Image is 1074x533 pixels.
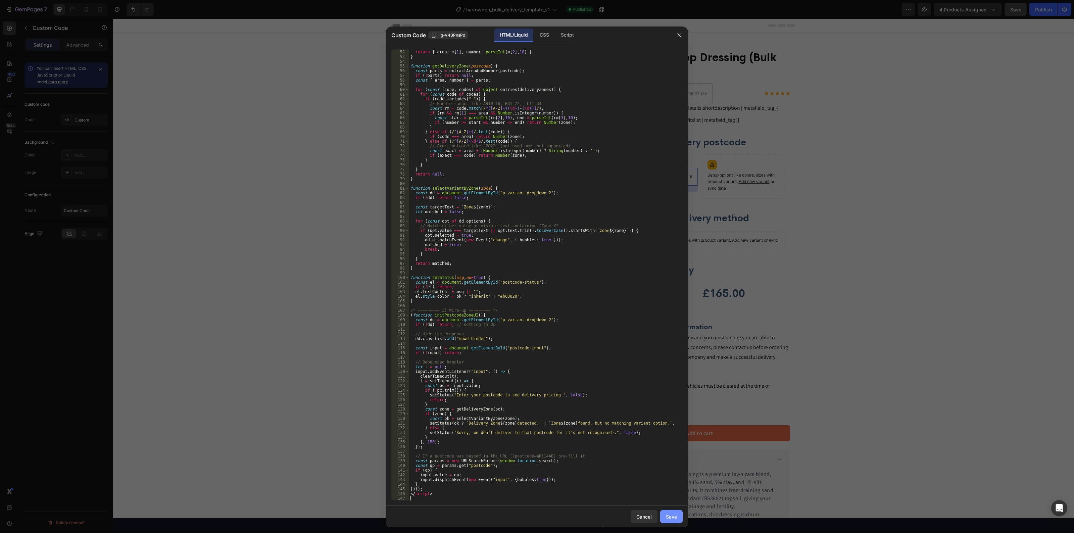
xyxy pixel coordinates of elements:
[391,332,409,336] div: 112
[391,402,409,407] div: 127
[391,167,409,172] div: 77
[502,154,585,161] p: Publish the page to see the content.
[391,458,409,463] div: 139
[391,322,409,327] div: 110
[391,233,409,238] div: 91
[391,261,409,266] div: 97
[391,238,409,242] div: 92
[391,416,409,421] div: 130
[502,245,672,258] h2: Choose Quantity
[391,130,409,134] div: 69
[391,411,409,416] div: 129
[391,158,409,162] div: 75
[391,83,409,87] div: 59
[391,181,409,186] div: 80
[520,218,666,232] p: Setup options like colors, sizes with product variant.
[496,30,677,64] h1: 70/30 Lawn Top Dressing (Bulk Bag)
[496,406,677,423] button: Add to cart
[391,350,409,355] div: 116
[660,510,683,523] button: Save
[502,117,672,130] h2: Enter your delivery postcode
[391,289,409,294] div: 103
[391,111,409,115] div: 65
[666,513,677,520] div: Save
[506,437,541,445] p: Product Detail
[391,31,426,39] span: Custom Code
[520,219,665,231] span: sync data
[391,365,409,369] div: 119
[391,346,409,350] div: 115
[391,87,409,92] div: 60
[391,101,409,106] div: 63
[391,369,409,374] div: 120
[391,115,409,120] div: 66
[391,482,409,487] div: 144
[292,252,403,276] div: {{ product.metafields.custom.customerreviewname | metafield_tag }}
[391,449,409,454] div: 137
[594,167,613,172] span: sync data
[391,440,409,444] div: 135
[391,205,409,209] div: 85
[494,29,533,42] div: HTML/Liquid
[391,106,409,111] div: 64
[391,444,409,449] div: 136
[391,266,409,271] div: 98
[391,336,409,341] div: 113
[517,264,533,279] input: quantity
[391,50,409,54] div: 52
[391,487,409,491] div: 145
[391,407,409,411] div: 128
[631,510,657,523] button: Cancel
[391,54,409,59] div: 53
[502,264,517,279] button: decrement
[391,256,409,261] div: 96
[391,144,409,148] div: 72
[292,240,446,247] a: {{ product.metafields.custom.customerreviewdetail | metafield_tag }}
[391,186,409,191] div: 81
[391,139,409,144] div: 71
[555,29,579,42] div: Script
[391,68,409,73] div: 56
[391,153,409,158] div: 74
[391,491,409,496] div: 146
[505,492,669,531] p: Ideal for a wide range of applications, this dressing is drum-blended, moist, and precision-scree...
[391,454,409,458] div: 138
[496,303,677,313] h2: Important Delivery Information
[391,148,409,153] div: 73
[391,224,409,228] div: 89
[391,435,409,440] div: 134
[497,362,676,382] p: If you are located on a busy road, vehicles must be cleared at the time of delivery.
[391,303,409,308] div: 106
[391,496,409,501] div: 147
[391,341,409,346] div: 114
[391,327,409,332] div: 111
[391,247,409,252] div: 94
[496,97,677,105] div: {{ product.metafields.custom.benefitslist | metafield_tag }}
[391,252,409,256] div: 95
[391,242,409,247] div: 93
[391,172,409,177] div: 78
[391,313,409,318] div: 108
[391,285,409,289] div: 102
[1051,500,1067,516] div: Open Intercom Messenger
[391,271,409,275] div: 99
[391,209,409,214] div: 86
[558,72,594,77] div: Drop element here
[502,193,672,206] h2: Choose your delivery method
[496,85,677,93] div: {{ product.metafields.subscriptionDetails.shortdescription | metafield_tag }}
[391,200,409,205] div: 84
[497,353,676,362] p: Considerations:
[391,477,409,482] div: 143
[391,275,409,280] div: 100
[391,64,409,68] div: 55
[391,397,409,402] div: 126
[439,32,465,38] span: .g-V4BPnsPd
[505,452,661,491] p: Our 70/30 Sand/Soil Turf Dressing is a premium lawn care blend, scientifically formulated with 94...
[391,393,409,397] div: 125
[391,379,409,383] div: 122
[391,92,409,97] div: 61
[496,67,540,82] div: £165.00
[391,97,409,101] div: 62
[626,160,656,165] span: Add new variant
[428,31,468,39] button: .g-V4BPnsPd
